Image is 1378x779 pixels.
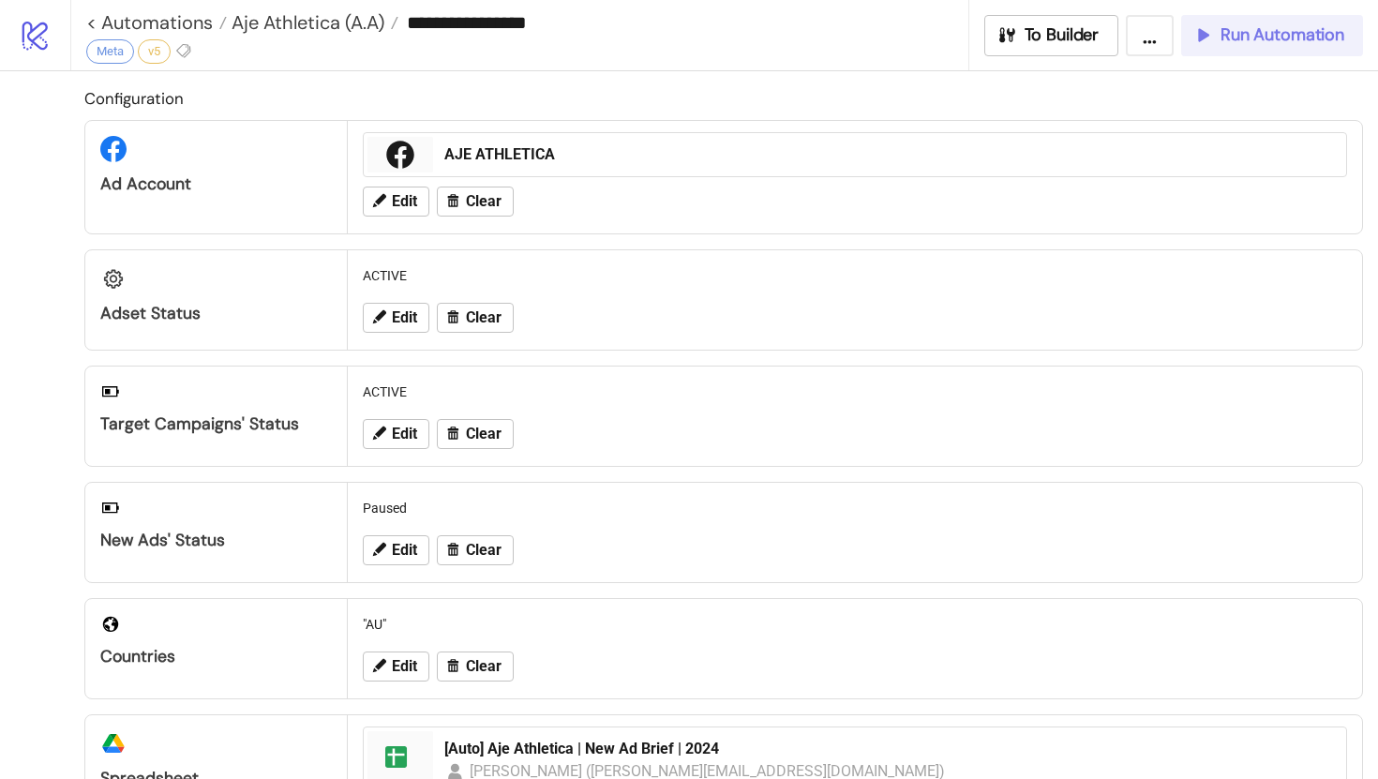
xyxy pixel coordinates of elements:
[444,739,1335,759] div: [Auto] Aje Athletica | New Ad Brief | 2024
[363,303,429,333] button: Edit
[100,303,332,324] div: Adset Status
[392,193,417,210] span: Edit
[466,193,502,210] span: Clear
[1181,15,1363,56] button: Run Automation
[227,13,398,32] a: Aje Athletica (A.A)
[100,413,332,435] div: Target Campaigns' Status
[392,426,417,442] span: Edit
[437,535,514,565] button: Clear
[355,607,1355,642] div: "AU"
[437,652,514,682] button: Clear
[444,144,1335,165] div: AJE ATHLETICA
[437,303,514,333] button: Clear
[1221,24,1344,46] span: Run Automation
[1126,15,1174,56] button: ...
[392,309,417,326] span: Edit
[466,658,502,675] span: Clear
[437,187,514,217] button: Clear
[466,309,502,326] span: Clear
[1025,24,1100,46] span: To Builder
[138,39,171,64] div: v5
[100,530,332,551] div: New Ads' Status
[100,646,332,667] div: Countries
[84,86,1363,111] h2: Configuration
[86,39,134,64] div: Meta
[392,542,417,559] span: Edit
[363,652,429,682] button: Edit
[227,10,384,35] span: Aje Athletica (A.A)
[100,173,332,195] div: Ad Account
[466,426,502,442] span: Clear
[355,374,1355,410] div: ACTIVE
[355,490,1355,526] div: Paused
[355,258,1355,293] div: ACTIVE
[984,15,1119,56] button: To Builder
[466,542,502,559] span: Clear
[86,13,227,32] a: < Automations
[363,535,429,565] button: Edit
[392,658,417,675] span: Edit
[363,419,429,449] button: Edit
[437,419,514,449] button: Clear
[363,187,429,217] button: Edit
